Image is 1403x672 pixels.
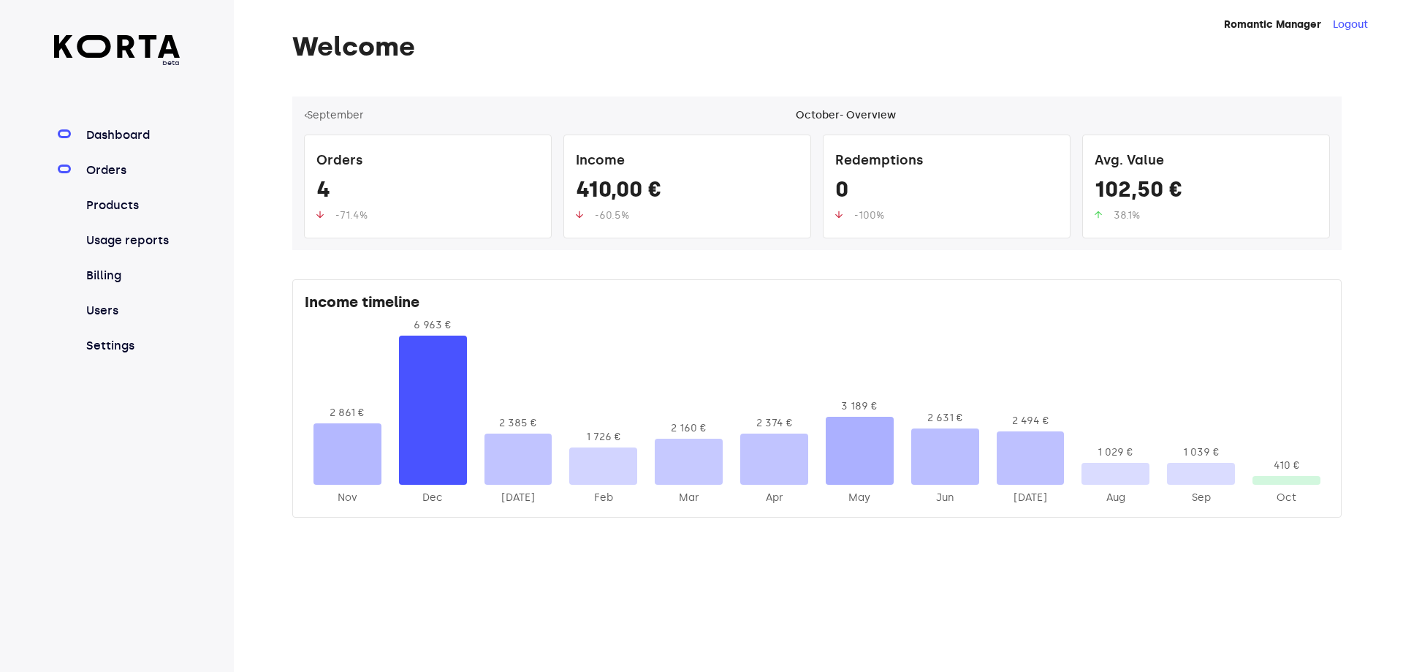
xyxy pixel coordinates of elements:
div: Income [576,147,799,176]
div: 2025-Apr [740,491,808,505]
span: -71.4% [335,209,368,222]
a: Orders [83,162,180,179]
div: 1 029 € [1081,445,1149,460]
div: 2024-Nov [313,491,381,505]
div: 2025-Mar [655,491,723,505]
span: 38.1% [1114,209,1140,222]
div: 1 039 € [1167,445,1235,460]
img: Korta [54,35,180,58]
div: 4 [316,176,539,208]
div: 2 631 € [911,411,979,426]
img: up [576,211,583,219]
div: Redemptions [835,147,1058,176]
div: 1 726 € [569,430,637,445]
a: Users [83,302,180,320]
div: 2025-Oct [1252,491,1320,505]
h1: Welcome [292,32,1342,61]
div: 410,00 € [576,176,799,208]
a: Settings [83,337,180,355]
div: 410 € [1252,458,1320,473]
img: up [1095,211,1102,219]
a: Dashboard [83,127,180,144]
div: October - Overview [796,108,896,123]
div: 2025-Sep [1167,491,1235,505]
div: 2025-Aug [1081,491,1149,505]
div: 0 [835,176,1058,208]
span: -60.5% [595,209,629,222]
div: 6 963 € [399,318,467,333]
a: beta [54,35,180,68]
div: 102,50 € [1095,176,1318,208]
div: 2024-Dec [399,491,467,505]
div: 2025-May [826,491,894,505]
button: Logout [1333,18,1368,32]
div: 2 374 € [740,416,808,431]
div: 2 861 € [313,406,381,420]
img: up [835,211,843,219]
div: 3 189 € [826,399,894,414]
div: Orders [316,147,539,176]
div: 2025-Feb [569,491,637,505]
img: up [316,211,324,219]
div: 2 385 € [484,416,552,431]
div: 2025-Jul [997,491,1065,505]
div: Avg. Value [1095,147,1318,176]
a: Products [83,197,180,214]
a: Usage reports [83,232,180,249]
div: Income timeline [305,292,1329,318]
span: beta [54,58,180,68]
strong: Romantic Manager [1224,18,1321,31]
div: 2025-Jun [911,491,979,505]
span: -100% [854,209,884,222]
div: 2 160 € [655,421,723,436]
div: 2025-Jan [484,491,552,505]
div: 2 494 € [997,414,1065,429]
a: Billing [83,267,180,284]
button: ‹September [304,108,364,123]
